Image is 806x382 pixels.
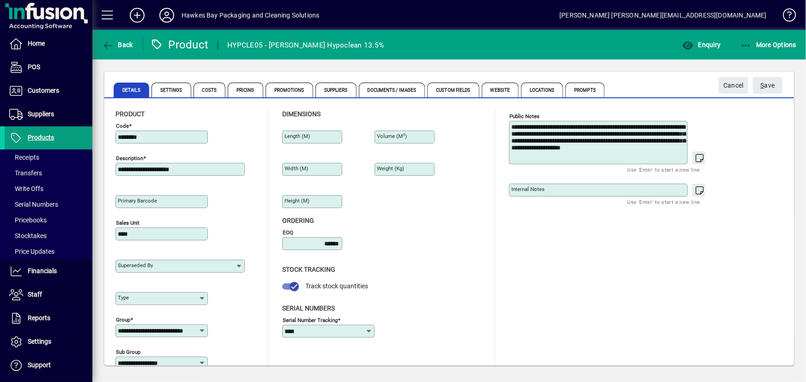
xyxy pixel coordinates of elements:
[5,149,92,165] a: Receipts
[194,83,226,97] span: Costs
[28,267,57,275] span: Financials
[285,133,310,139] mat-label: Length (m)
[227,38,384,53] div: HYPCLE05 - [PERSON_NAME] Hypoclean 13.5%
[116,220,139,226] mat-label: Sales unit
[28,63,40,71] span: POS
[115,110,145,118] span: Product
[28,361,51,369] span: Support
[102,41,133,48] span: Back
[285,197,309,204] mat-label: Height (m)
[403,132,405,137] sup: 3
[5,103,92,126] a: Suppliers
[740,41,797,48] span: More Options
[5,228,92,244] a: Stocktakes
[9,154,39,161] span: Receipts
[9,248,55,255] span: Price Updates
[9,169,42,177] span: Transfers
[118,197,157,204] mat-label: Primary barcode
[5,244,92,259] a: Price Updates
[5,330,92,353] a: Settings
[5,197,92,212] a: Serial Numbers
[28,110,54,118] span: Suppliers
[28,338,51,345] span: Settings
[28,134,54,141] span: Products
[305,282,368,290] span: Track stock quantities
[118,294,129,301] mat-label: Type
[682,41,721,48] span: Enquiry
[28,40,45,47] span: Home
[377,133,407,139] mat-label: Volume (m )
[5,283,92,306] a: Staff
[116,155,143,161] mat-label: Description
[282,110,321,118] span: Dimensions
[150,37,209,52] div: Product
[509,113,539,119] mat-label: Public Notes
[100,36,135,53] button: Back
[761,82,764,89] span: S
[427,83,479,97] span: Custom Fields
[282,266,335,273] span: Stock Tracking
[9,185,43,192] span: Write Offs
[285,165,308,172] mat-label: Width (m)
[776,2,794,32] a: Knowledge Base
[122,7,152,24] button: Add
[559,8,767,23] div: [PERSON_NAME] [PERSON_NAME][EMAIL_ADDRESS][DOMAIN_NAME]
[628,197,700,207] mat-hint: Use 'Enter' to start a new line
[5,32,92,55] a: Home
[5,56,92,79] a: POS
[28,314,50,322] span: Reports
[628,164,700,175] mat-hint: Use 'Enter' to start a new line
[152,7,182,24] button: Profile
[521,83,563,97] span: Locations
[719,77,748,94] button: Cancel
[182,8,320,23] div: Hawkes Bay Packaging and Cleaning Solutions
[28,291,42,298] span: Staff
[92,36,143,53] app-page-header-button: Back
[5,354,92,377] a: Support
[5,260,92,283] a: Financials
[116,123,129,129] mat-label: Code
[723,78,744,93] span: Cancel
[5,181,92,197] a: Write Offs
[28,87,59,94] span: Customers
[228,83,263,97] span: Pricing
[753,77,782,94] button: Save
[511,186,545,192] mat-label: Internal Notes
[114,83,149,97] span: Details
[738,36,799,53] button: More Options
[5,79,92,102] a: Customers
[9,201,58,208] span: Serial Numbers
[377,165,404,172] mat-label: Weight (Kg)
[482,83,519,97] span: Website
[9,232,47,239] span: Stocktakes
[5,307,92,330] a: Reports
[680,36,723,53] button: Enquiry
[565,83,605,97] span: Prompts
[152,83,191,97] span: Settings
[266,83,313,97] span: Promotions
[283,229,293,236] mat-label: EOQ
[359,83,425,97] span: Documents / Images
[315,83,357,97] span: Suppliers
[116,316,130,323] mat-label: Group
[283,316,338,323] mat-label: Serial Number tracking
[118,262,153,269] mat-label: Superseded by
[282,304,335,312] span: Serial Numbers
[282,217,314,224] span: Ordering
[5,165,92,181] a: Transfers
[9,216,47,224] span: Pricebooks
[761,78,775,93] span: ave
[116,349,140,355] mat-label: Sub group
[5,212,92,228] a: Pricebooks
